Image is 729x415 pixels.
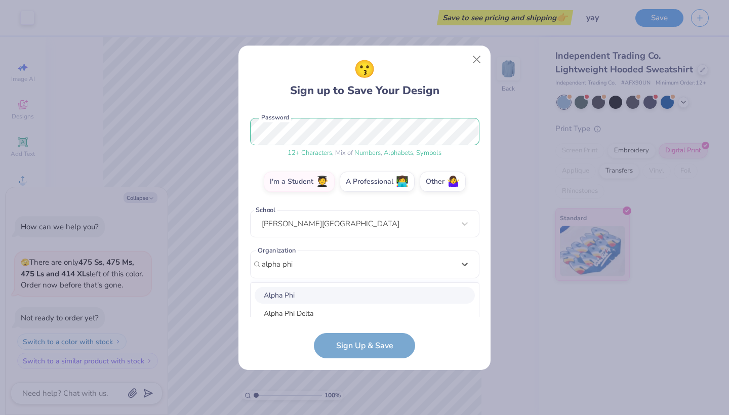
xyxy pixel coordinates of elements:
span: 👩‍💻 [396,176,409,187]
label: I'm a Student [264,172,335,192]
span: Numbers [354,148,381,157]
span: Alphabets [384,148,413,157]
div: Alpha Phi Delta [255,305,475,322]
div: Sign up to Save Your Design [290,57,439,99]
label: A Professional [340,172,415,192]
div: Alpha Phi [255,287,475,304]
span: 🧑‍🎓 [316,176,329,187]
span: Symbols [416,148,441,157]
span: 🤷‍♀️ [447,176,460,187]
div: , Mix of , , [250,148,479,158]
label: Organization [256,246,297,256]
span: 😗 [354,57,375,82]
label: Other [420,172,466,192]
span: 12 + Characters [288,148,332,157]
label: School [254,205,277,215]
button: Close [467,50,487,69]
